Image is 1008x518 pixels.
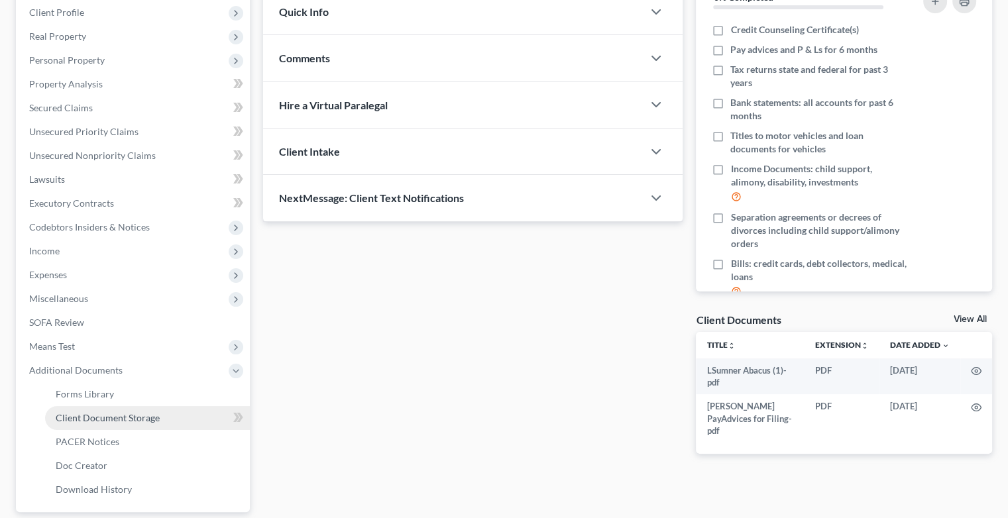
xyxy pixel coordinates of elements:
a: Executory Contracts [19,191,250,215]
span: Titles to motor vehicles and loan documents for vehicles [730,129,907,156]
a: Titleunfold_more [706,340,735,350]
span: Separation agreements or decrees of divorces including child support/alimony orders [730,211,907,250]
span: Client Intake [279,145,340,158]
td: [DATE] [879,358,960,395]
td: LSumner Abacus (1)-pdf [696,358,805,395]
span: Unsecured Nonpriority Claims [29,150,156,161]
span: PACER Notices [56,436,119,447]
span: Additional Documents [29,364,123,376]
td: PDF [805,358,879,395]
span: Income [29,245,60,256]
a: Unsecured Nonpriority Claims [19,144,250,168]
a: Forms Library [45,382,250,406]
span: Lawsuits [29,174,65,185]
span: NextMessage: Client Text Notifications [279,191,464,204]
a: SOFA Review [19,311,250,335]
span: Download History [56,484,132,495]
span: Miscellaneous [29,293,88,304]
span: Pay advices and P & Ls for 6 months [730,43,877,56]
td: [PERSON_NAME] PayAdvices for Filing-pdf [696,394,805,442]
span: Codebtors Insiders & Notices [29,221,150,233]
a: Date Added expand_more [890,340,950,350]
span: Client Document Storage [56,412,160,423]
span: Client Profile [29,7,84,18]
span: Forms Library [56,388,114,399]
i: expand_more [942,342,950,350]
span: SOFA Review [29,317,84,328]
span: Expenses [29,269,67,280]
a: Lawsuits [19,168,250,191]
span: Real Property [29,30,86,42]
span: Quick Info [279,5,329,18]
i: unfold_more [861,342,869,350]
a: View All [954,315,987,324]
span: Doc Creator [56,460,107,471]
span: Secured Claims [29,102,93,113]
span: Bank statements: all accounts for past 6 months [730,96,907,123]
span: Bills: credit cards, debt collectors, medical, loans [730,257,907,284]
a: PACER Notices [45,430,250,454]
td: [DATE] [879,394,960,442]
a: Property Analysis [19,72,250,96]
span: Income Documents: child support, alimony, disability, investments [730,162,907,189]
a: Unsecured Priority Claims [19,120,250,144]
span: Unsecured Priority Claims [29,126,139,137]
i: unfold_more [727,342,735,350]
a: Download History [45,478,250,501]
span: Comments [279,52,330,64]
span: Tax returns state and federal for past 3 years [730,63,907,89]
span: Personal Property [29,54,105,66]
span: Property Analysis [29,78,103,89]
span: Credit Counseling Certificate(s) [730,23,858,36]
a: Doc Creator [45,454,250,478]
a: Secured Claims [19,96,250,120]
div: Client Documents [696,313,781,327]
span: Means Test [29,340,75,352]
span: Executory Contracts [29,197,114,209]
td: PDF [805,394,879,442]
a: Client Document Storage [45,406,250,430]
a: Extensionunfold_more [815,340,869,350]
span: Hire a Virtual Paralegal [279,99,388,111]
